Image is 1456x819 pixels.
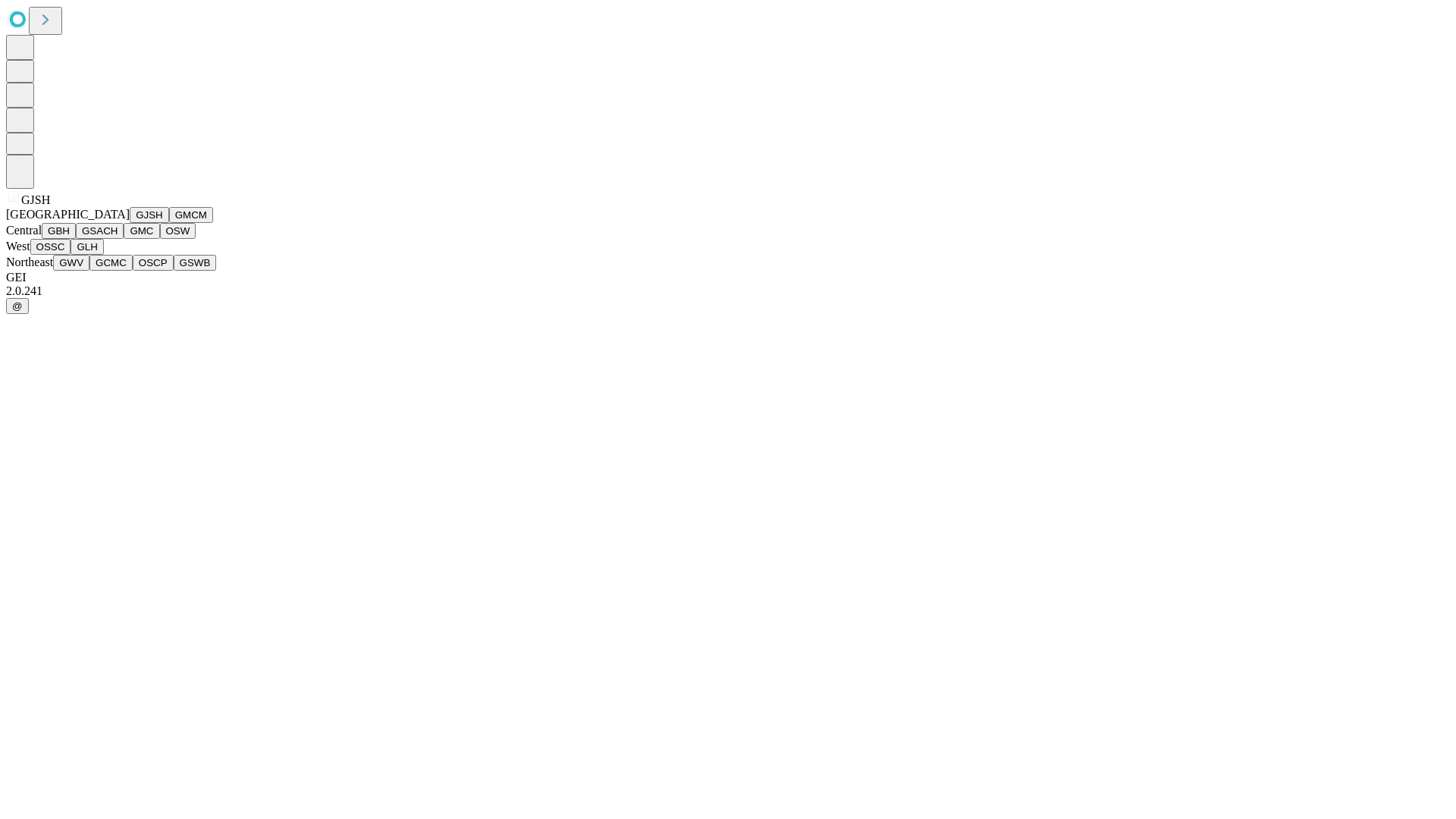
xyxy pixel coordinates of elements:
button: GWV [53,255,89,271]
button: GMC [124,223,159,239]
button: GSWB [174,255,217,271]
span: West [6,240,30,253]
span: Northeast [6,256,53,268]
button: GBH [42,223,76,239]
button: @ [6,298,29,314]
span: @ [12,300,23,312]
button: OSW [160,223,196,239]
div: GEI [6,271,1450,284]
button: GJSH [130,207,169,223]
button: GMCM [169,207,213,223]
span: Central [6,224,42,237]
div: 2.0.241 [6,284,1450,298]
button: OSCP [133,255,174,271]
button: GLH [71,239,103,255]
button: GSACH [76,223,124,239]
button: GCMC [89,255,133,271]
button: OSSC [30,239,71,255]
span: GJSH [21,193,50,206]
span: [GEOGRAPHIC_DATA] [6,208,130,221]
